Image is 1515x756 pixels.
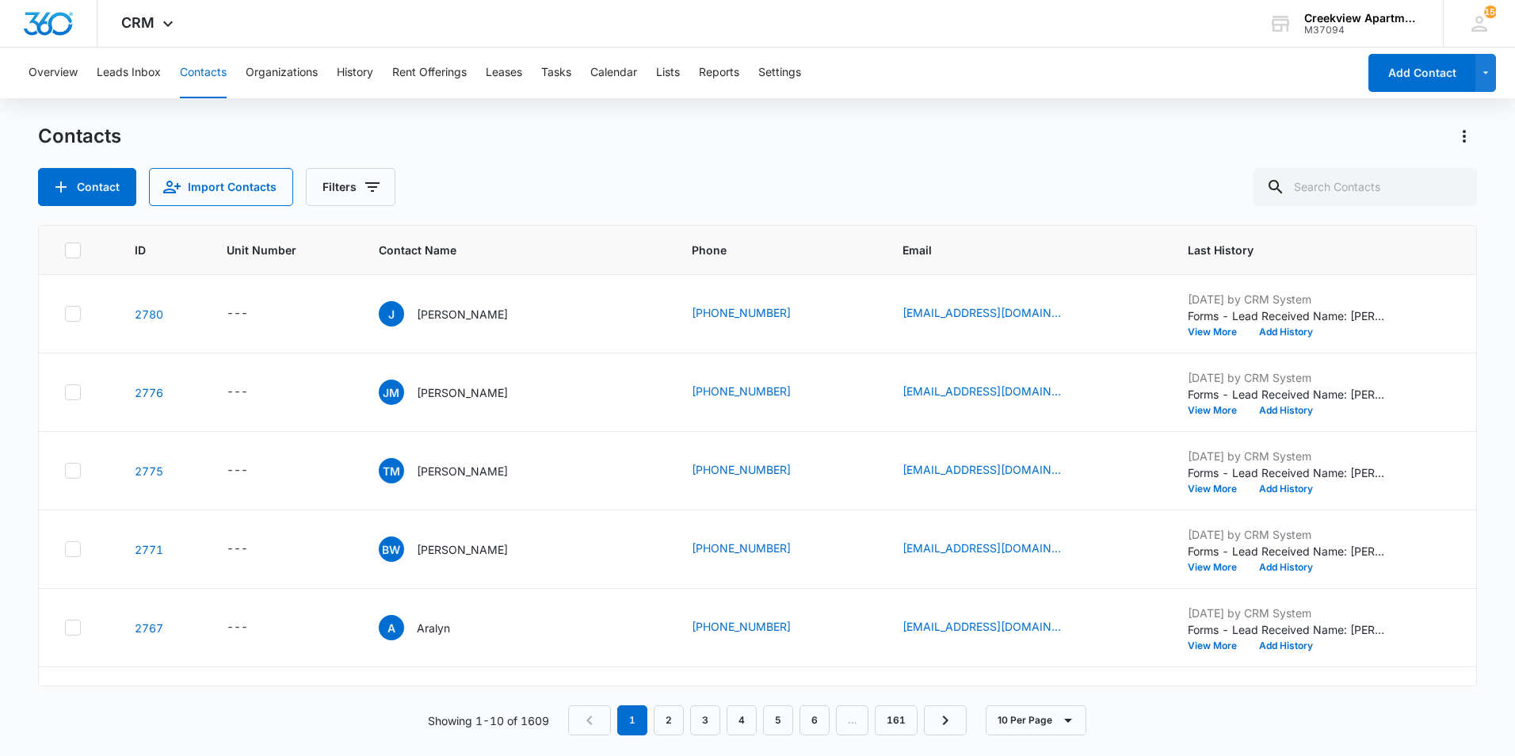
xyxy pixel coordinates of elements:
[1248,484,1324,494] button: Add History
[1368,54,1475,92] button: Add Contact
[692,304,791,321] a: [PHONE_NUMBER]
[121,14,155,31] span: CRM
[903,383,1090,402] div: Email - jmata8373@gmail.com - Select to Edit Field
[1188,621,1386,638] p: Forms - Lead Received Name: [PERSON_NAME] Email: [EMAIL_ADDRESS][DOMAIN_NAME] Phone: [PHONE_NUMBE...
[379,458,536,483] div: Contact Name - Teona Martinez - Select to Edit Field
[1188,563,1248,572] button: View More
[227,618,248,637] div: ---
[417,384,508,401] p: [PERSON_NAME]
[379,615,404,640] span: A
[692,383,791,399] a: [PHONE_NUMBER]
[97,48,161,98] button: Leads Inbox
[903,540,1090,559] div: Email - Brittanyyoungblood@gmail.com - Select to Edit Field
[379,301,404,326] span: J
[337,48,373,98] button: History
[903,618,1090,637] div: Email - aralyntorres13@icloud.com - Select to Edit Field
[135,464,163,478] a: Navigate to contact details page for Teona Martinez
[227,540,277,559] div: Unit Number - - Select to Edit Field
[227,242,341,258] span: Unit Number
[1188,327,1248,337] button: View More
[417,620,450,636] p: Aralyn
[1188,448,1386,464] p: [DATE] by CRM System
[135,242,165,258] span: ID
[149,168,293,206] button: Import Contacts
[727,705,757,735] a: Page 4
[379,380,404,405] span: JM
[379,536,404,562] span: BW
[799,705,830,735] a: Page 6
[758,48,801,98] button: Settings
[135,543,163,556] a: Navigate to contact details page for Brittany West
[1188,386,1386,403] p: Forms - Lead Received Name: [PERSON_NAME] Email: [EMAIL_ADDRESS][DOMAIN_NAME] Phone: [PHONE_NUMBE...
[135,386,163,399] a: Navigate to contact details page for Juan Mata
[227,383,248,402] div: ---
[903,540,1061,556] a: [EMAIL_ADDRESS][DOMAIN_NAME]
[227,461,277,480] div: Unit Number - - Select to Edit Field
[1484,6,1497,18] div: notifications count
[135,621,163,635] a: Navigate to contact details page for Aralyn
[903,242,1127,258] span: Email
[692,304,819,323] div: Phone - (720) 755-8488 - Select to Edit Field
[379,615,479,640] div: Contact Name - Aralyn - Select to Edit Field
[180,48,227,98] button: Contacts
[135,307,163,321] a: Navigate to contact details page for Jonny
[1188,369,1386,386] p: [DATE] by CRM System
[29,48,78,98] button: Overview
[486,48,522,98] button: Leases
[1304,25,1420,36] div: account id
[379,242,632,258] span: Contact Name
[568,705,967,735] nav: Pagination
[1188,242,1428,258] span: Last History
[692,461,791,478] a: [PHONE_NUMBER]
[417,463,508,479] p: [PERSON_NAME]
[1188,484,1248,494] button: View More
[903,304,1061,321] a: [EMAIL_ADDRESS][DOMAIN_NAME]
[654,705,684,735] a: Page 2
[903,383,1061,399] a: [EMAIL_ADDRESS][DOMAIN_NAME]
[903,618,1061,635] a: [EMAIL_ADDRESS][DOMAIN_NAME]
[875,705,918,735] a: Page 161
[1248,406,1324,415] button: Add History
[692,540,791,556] a: [PHONE_NUMBER]
[246,48,318,98] button: Organizations
[227,304,277,323] div: Unit Number - - Select to Edit Field
[38,124,121,148] h1: Contacts
[1484,6,1497,18] span: 156
[227,383,277,402] div: Unit Number - - Select to Edit Field
[692,461,819,480] div: Phone - (970) 596-0801 - Select to Edit Field
[1188,307,1386,324] p: Forms - Lead Received Name: [PERSON_NAME] Email: [EMAIL_ADDRESS][DOMAIN_NAME] Phone: [PHONE_NUMBE...
[1188,605,1386,621] p: [DATE] by CRM System
[692,618,819,637] div: Phone - (970) 286-8774 - Select to Edit Field
[1248,641,1324,651] button: Add History
[617,705,647,735] em: 1
[692,618,791,635] a: [PHONE_NUMBER]
[379,458,404,483] span: TM
[1248,327,1324,337] button: Add History
[763,705,793,735] a: Page 5
[1188,526,1386,543] p: [DATE] by CRM System
[903,304,1090,323] div: Email - j0nny_B@outlook.com - Select to Edit Field
[1188,291,1386,307] p: [DATE] by CRM System
[1188,641,1248,651] button: View More
[379,301,536,326] div: Contact Name - Jonny - Select to Edit Field
[428,712,549,729] p: Showing 1-10 of 1609
[379,380,536,405] div: Contact Name - Juan Mata - Select to Edit Field
[699,48,739,98] button: Reports
[1254,168,1477,206] input: Search Contacts
[392,48,467,98] button: Rent Offerings
[417,541,508,558] p: [PERSON_NAME]
[227,461,248,480] div: ---
[1188,543,1386,559] p: Forms - Lead Received Name: [PERSON_NAME] Email: [EMAIL_ADDRESS][DOMAIN_NAME] Phone: [PHONE_NUMBE...
[1452,124,1477,149] button: Actions
[903,461,1090,480] div: Email - teonamartinez@gmail.com - Select to Edit Field
[986,705,1086,735] button: 10 Per Page
[227,618,277,637] div: Unit Number - - Select to Edit Field
[590,48,637,98] button: Calendar
[903,461,1061,478] a: [EMAIL_ADDRESS][DOMAIN_NAME]
[690,705,720,735] a: Page 3
[692,383,819,402] div: Phone - (385) 626-4406 - Select to Edit Field
[1304,12,1420,25] div: account name
[417,306,508,323] p: [PERSON_NAME]
[656,48,680,98] button: Lists
[1248,563,1324,572] button: Add History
